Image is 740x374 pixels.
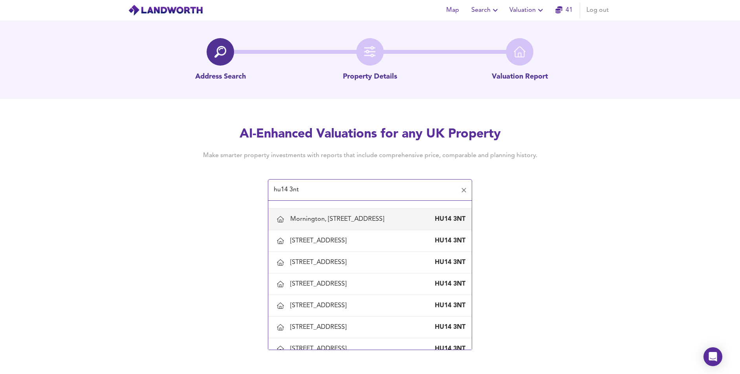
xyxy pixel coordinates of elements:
a: 41 [555,5,573,16]
img: filter-icon [364,46,376,58]
div: [STREET_ADDRESS] [290,258,350,267]
div: HU14 3NT [434,280,465,288]
span: Valuation [509,5,545,16]
button: Clear [458,185,469,196]
button: Map [440,2,465,18]
button: Log out [583,2,612,18]
div: HU14 3NT [434,345,465,353]
h2: AI-Enhanced Valuations for any UK Property [191,126,549,143]
div: HU14 3NT [434,215,465,224]
img: home-icon [514,46,526,58]
div: [STREET_ADDRESS] [290,345,350,353]
button: Valuation [506,2,548,18]
div: [STREET_ADDRESS] [290,301,350,310]
span: Map [443,5,462,16]
div: [STREET_ADDRESS] [290,236,350,245]
input: Enter a postcode to start... [271,183,457,198]
div: Open Intercom Messenger [703,347,722,366]
p: Valuation Report [492,72,548,82]
div: [STREET_ADDRESS] [290,280,350,288]
button: 41 [551,2,577,18]
div: HU14 3NT [434,236,465,245]
div: [STREET_ADDRESS] [290,323,350,332]
div: HU14 3NT [434,258,465,267]
img: logo [128,4,203,16]
div: HU14 3NT [434,323,465,332]
h4: Make smarter property investments with reports that include comprehensive price, comparable and p... [191,151,549,160]
button: Search [468,2,503,18]
span: Search [471,5,500,16]
div: HU14 3NT [434,301,465,310]
p: Property Details [343,72,397,82]
img: search-icon [214,46,226,58]
div: Mornington, [STREET_ADDRESS] [290,215,387,224]
p: Address Search [195,72,246,82]
span: Log out [586,5,609,16]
